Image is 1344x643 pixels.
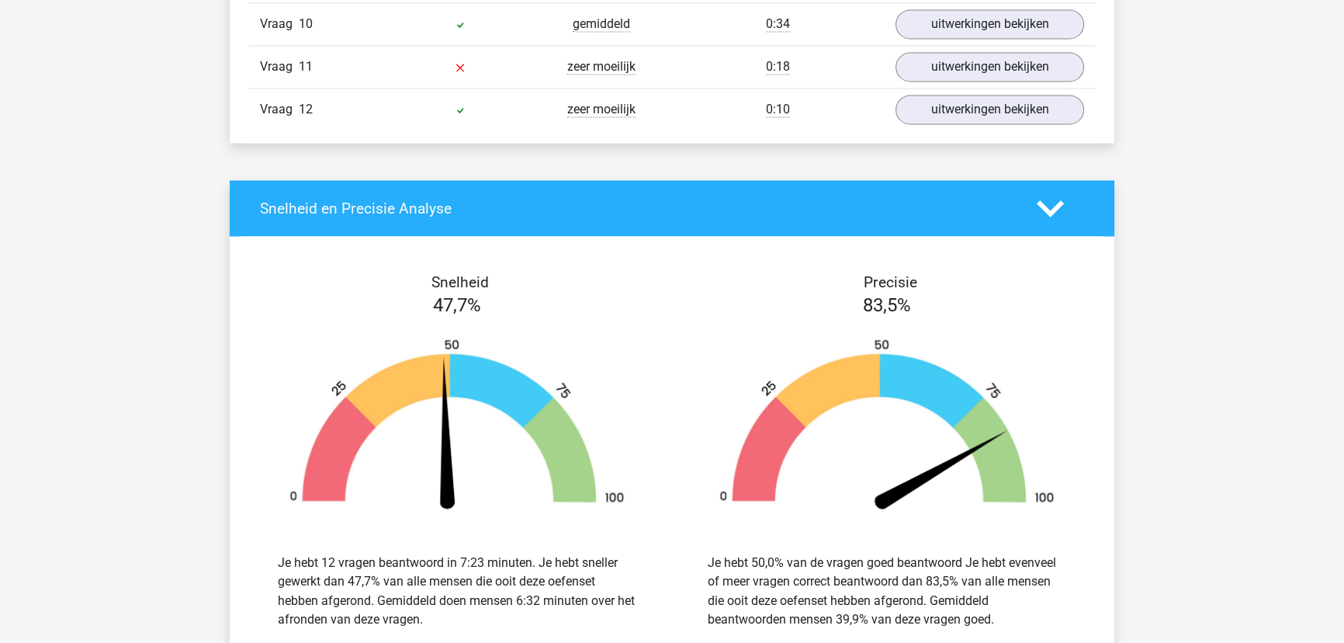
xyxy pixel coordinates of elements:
a: uitwerkingen bekijken [895,95,1084,124]
span: Vraag [260,57,299,76]
span: 47,7% [433,294,481,316]
img: 83.468b19e7024c.png [695,338,1079,516]
a: uitwerkingen bekijken [895,52,1084,82]
span: 0:34 [766,16,790,32]
span: 83,5% [863,294,911,316]
div: Je hebt 12 vragen beantwoord in 7:23 minuten. Je hebt sneller gewerkt dan 47,7% van alle mensen d... [278,554,636,628]
a: uitwerkingen bekijken [895,9,1084,39]
span: 0:18 [766,59,790,75]
span: zeer moeilijk [567,102,636,117]
span: 12 [299,102,313,116]
h4: Precisie [690,273,1090,291]
span: 11 [299,59,313,74]
img: 48.ec6230812979.png [265,338,649,516]
h4: Snelheid en Precisie Analyse [260,200,1013,217]
h4: Snelheid [260,273,660,291]
span: 0:10 [766,102,790,117]
span: gemiddeld [573,16,630,32]
span: Vraag [260,100,299,119]
span: zeer moeilijk [567,59,636,75]
span: 10 [299,16,313,31]
div: Je hebt 50,0% van de vragen goed beantwoord Je hebt evenveel of meer vragen correct beantwoord da... [708,554,1066,628]
span: Vraag [260,15,299,33]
